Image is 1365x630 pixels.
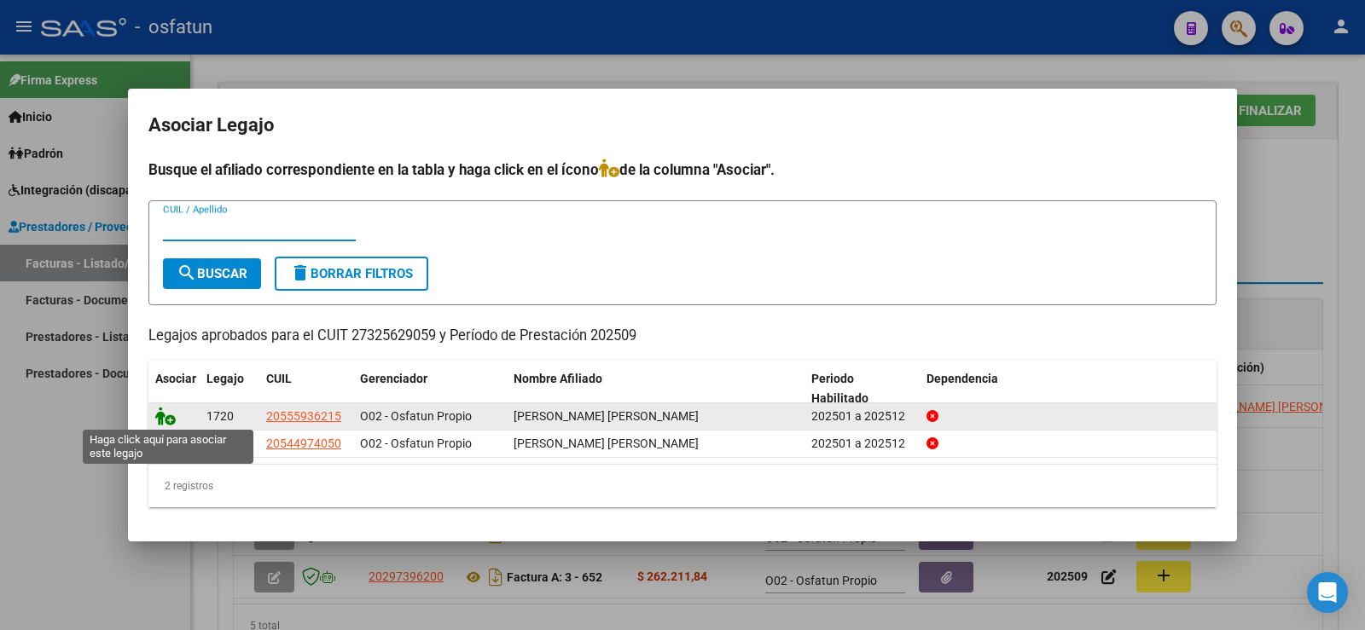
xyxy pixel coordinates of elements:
[206,372,244,385] span: Legajo
[804,361,920,417] datatable-header-cell: Periodo Habilitado
[811,407,913,426] div: 202501 a 202512
[148,326,1217,347] p: Legajos aprobados para el CUIT 27325629059 y Período de Prestación 202509
[507,361,804,417] datatable-header-cell: Nombre Afiliado
[920,361,1217,417] datatable-header-cell: Dependencia
[360,372,427,385] span: Gerenciador
[148,465,1217,507] div: 2 registros
[514,409,699,423] span: GUTIERREZ FLORES ERICK AGUSTIN
[514,436,699,450] span: GUTIERREZ FLORES KEVIN ALEXANDER
[266,436,341,450] span: 20544974050
[148,361,200,417] datatable-header-cell: Asociar
[1307,572,1348,613] div: Open Intercom Messenger
[206,436,234,450] span: 1637
[926,372,998,385] span: Dependencia
[266,372,292,385] span: CUIL
[259,361,353,417] datatable-header-cell: CUIL
[148,109,1217,142] h2: Asociar Legajo
[148,159,1217,181] h4: Busque el afiliado correspondiente en la tabla y haga click en el ícono de la columna "Asociar".
[266,409,341,423] span: 20555936215
[155,372,196,385] span: Asociar
[163,258,261,289] button: Buscar
[514,372,602,385] span: Nombre Afiliado
[200,361,259,417] datatable-header-cell: Legajo
[177,266,247,281] span: Buscar
[206,409,234,423] span: 1720
[360,409,472,423] span: O02 - Osfatun Propio
[811,434,913,454] div: 202501 a 202512
[353,361,507,417] datatable-header-cell: Gerenciador
[290,266,413,281] span: Borrar Filtros
[290,263,311,283] mat-icon: delete
[811,372,868,405] span: Periodo Habilitado
[177,263,197,283] mat-icon: search
[360,436,472,450] span: O02 - Osfatun Propio
[275,257,428,291] button: Borrar Filtros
